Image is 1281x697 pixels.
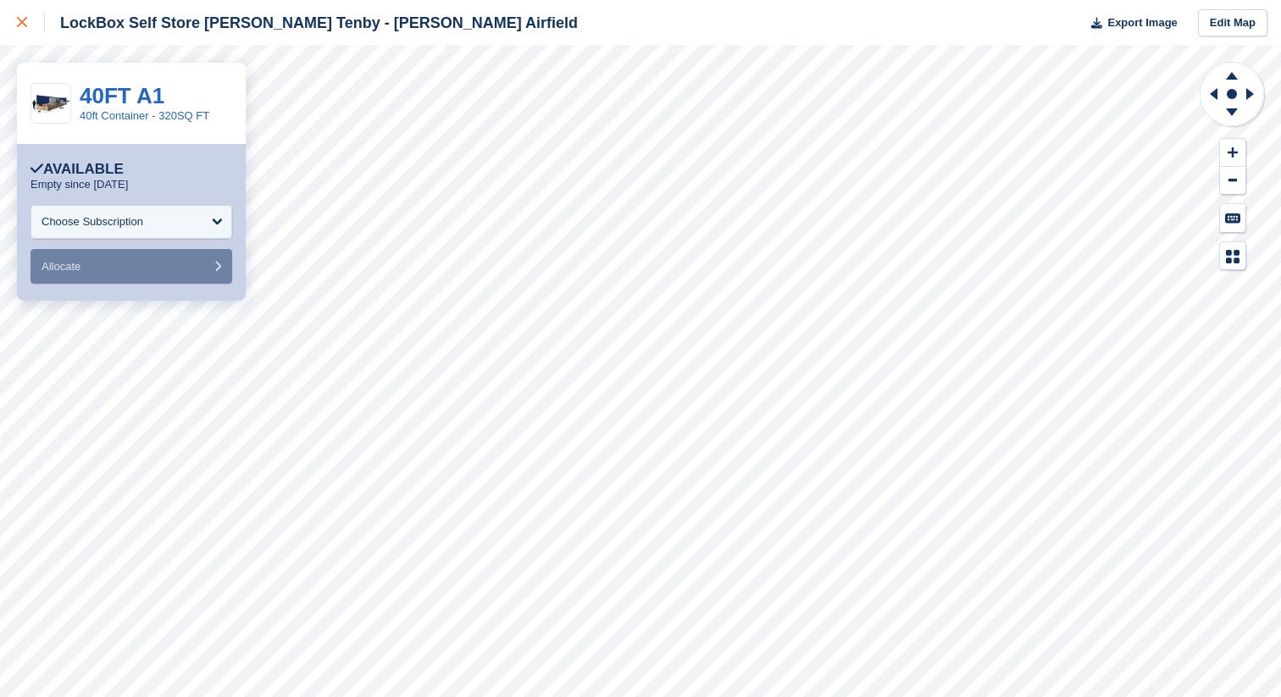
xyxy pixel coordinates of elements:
[45,13,578,33] div: LockBox Self Store [PERSON_NAME] Tenby - [PERSON_NAME] Airfield
[30,161,124,178] div: Available
[1220,167,1245,195] button: Zoom Out
[80,109,209,122] a: 40ft Container - 320SQ FT
[42,260,80,273] span: Allocate
[1220,242,1245,270] button: Map Legend
[1220,139,1245,167] button: Zoom In
[30,249,232,284] button: Allocate
[1081,9,1178,37] button: Export Image
[1220,204,1245,232] button: Keyboard Shortcuts
[80,83,164,108] a: 40FT A1
[1107,14,1177,31] span: Export Image
[1198,9,1267,37] a: Edit Map
[42,213,143,230] div: Choose Subscription
[30,178,128,191] p: Empty since [DATE]
[31,89,70,119] img: 40-ft-container.jpg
